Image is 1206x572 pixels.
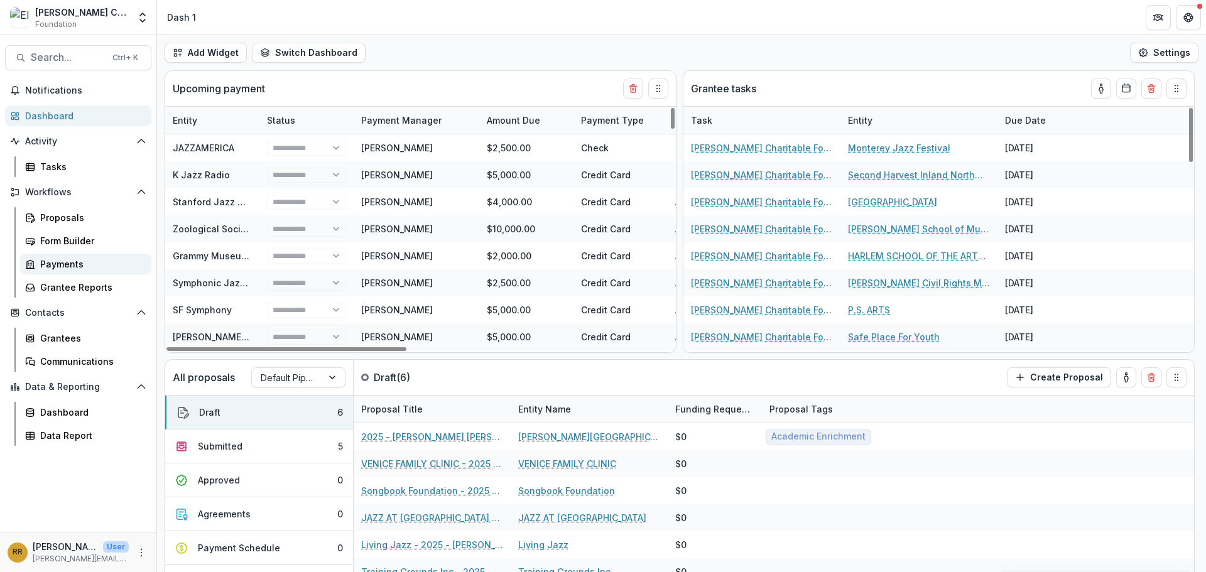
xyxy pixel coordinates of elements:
div: Due Date [668,107,762,134]
div: Status [259,107,354,134]
a: Grantee Reports [20,277,151,298]
div: $0 [675,484,687,497]
button: Notifications [5,80,151,100]
div: [DATE] [997,350,1092,377]
a: [GEOGRAPHIC_DATA] [848,195,937,208]
button: Open Activity [5,131,151,151]
button: Drag [1166,78,1187,99]
div: Entity Name [511,396,668,423]
div: Aug 30, 2025 [668,188,762,215]
div: Funding Requested [668,402,762,416]
div: [DATE] [997,269,1092,296]
div: $0 [675,430,687,443]
span: Contacts [25,308,131,318]
a: VENICE FAMILY CLINIC [518,457,616,470]
div: [PERSON_NAME] [361,222,433,235]
div: Proposal Tags [762,396,919,423]
a: [PERSON_NAME] Charitable Foundation Progress Report [691,141,833,154]
div: Ctrl + K [110,51,141,65]
div: $0 [675,457,687,470]
div: Dash 1 [167,11,196,24]
div: Grantees [40,332,141,345]
a: Form Builder [20,230,151,251]
button: Submitted5 [165,429,353,463]
nav: breadcrumb [162,8,201,26]
div: Payment Manager [354,114,449,127]
div: $10,000.00 [479,215,573,242]
div: Status [259,114,303,127]
a: [PERSON_NAME] Charitable Foundation Progress Report [691,168,833,181]
a: Tasks [20,156,151,177]
span: Foundation [35,19,77,30]
div: 0 [337,473,343,487]
div: $2,500.00 [479,269,573,296]
div: Credit Card [573,296,668,323]
div: Payment Type [573,107,668,134]
a: JAZZAMERICA [173,143,234,153]
div: [DATE] [997,215,1092,242]
a: P.S. ARTS [848,303,890,316]
a: Living Jazz [518,538,568,551]
span: Search... [31,51,105,63]
div: Payment Manager [354,107,479,134]
div: Entity [840,114,880,127]
button: Switch Dashboard [252,43,366,63]
p: All proposals [173,370,235,385]
a: HARLEM SCHOOL OF THE ARTS INC [848,249,990,262]
div: $2,000.00 [479,242,573,269]
div: [PERSON_NAME] [361,276,433,289]
div: Proposal Title [354,402,430,416]
div: Task [683,114,720,127]
div: Credit Card [573,323,668,350]
div: [PERSON_NAME] [361,303,433,316]
div: Entity [165,107,259,134]
a: [PERSON_NAME] Charitable Foundation Progress Report [691,249,833,262]
p: User [103,541,129,553]
div: $0 [675,538,687,551]
a: [PERSON_NAME] Charitable Foundation Progress Report [691,330,833,343]
div: Proposal Title [354,396,511,423]
p: [PERSON_NAME] [33,540,98,553]
button: Partners [1146,5,1171,30]
span: Academic Enrichment [771,431,866,442]
button: toggle-assigned-to-me [1091,78,1111,99]
div: Form Builder [40,234,141,247]
a: Dashboard [20,402,151,423]
a: Symphonic Jazz Orchestra [173,278,291,288]
button: Agreements0 [165,497,353,531]
a: Songbook Foundation [518,484,615,497]
div: Payments [40,257,141,271]
a: SF Symphony [173,305,232,315]
button: Open entity switcher [134,5,151,30]
div: [DATE] [997,296,1092,323]
div: [DATE] [668,134,762,161]
div: Credit Card [573,350,668,377]
span: Data & Reporting [25,382,131,392]
div: Data Report [40,429,141,442]
a: [PERSON_NAME] School of Music [848,222,990,235]
a: Monterey Jazz Festival [848,141,950,154]
div: Entity Name [511,402,579,416]
div: Submitted [198,440,242,453]
span: Activity [25,136,131,147]
a: [PERSON_NAME] Center for the Performing Arts [173,332,379,342]
div: $5,000.00 [479,296,573,323]
div: Check [573,134,668,161]
div: Credit Card [573,215,668,242]
a: [PERSON_NAME] Charitable Foundation Progress Report [691,195,833,208]
div: Aug 30, 2025 [668,269,762,296]
div: Proposals [40,211,141,224]
div: Communications [40,355,141,368]
div: Task [683,107,840,134]
button: Delete card [623,78,643,99]
button: Drag [1166,367,1187,387]
div: $0 [675,511,687,524]
div: Due Date [997,107,1092,134]
div: [DATE] [997,134,1092,161]
a: [PERSON_NAME] Charitable Foundation Progress Report [691,222,833,235]
div: [PERSON_NAME] [361,249,433,262]
div: Amount Due [479,107,573,134]
div: Amount Due [479,114,548,127]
